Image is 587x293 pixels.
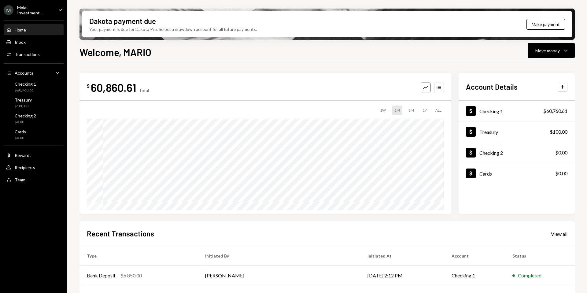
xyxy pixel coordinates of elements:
[4,162,64,173] a: Recipients
[91,80,136,94] div: 60,860.61
[360,246,444,266] th: Initiated At
[4,5,13,15] div: M
[433,106,444,115] div: ALL
[120,272,142,279] div: $6,850.00
[15,120,36,125] div: $0.00
[79,46,151,58] h1: Welcome, MARIO
[479,108,503,114] div: Checking 1
[555,149,567,156] div: $0.00
[4,67,64,78] a: Accounts
[459,121,575,142] a: Treasury$100.00
[87,272,116,279] div: Bank Deposit
[15,70,33,76] div: Accounts
[198,246,360,266] th: Initiated By
[89,26,257,32] div: Your payment is due for Dakota Pro. Select a drawdown account for all future payments.
[198,266,360,285] td: [PERSON_NAME]
[15,27,26,32] div: Home
[15,104,32,109] div: $100.00
[4,49,64,60] a: Transactions
[4,24,64,35] a: Home
[15,113,36,118] div: Checking 2
[79,246,198,266] th: Type
[551,231,567,237] div: View all
[459,101,575,121] a: Checking 1$60,760.61
[15,52,40,57] div: Transactions
[479,129,498,135] div: Treasury
[4,174,64,185] a: Team
[87,228,154,239] h2: Recent Transactions
[15,135,26,141] div: $0.00
[551,230,567,237] a: View all
[392,106,402,115] div: 1M
[87,83,90,89] div: $
[526,19,565,30] button: Make payment
[4,36,64,47] a: Inbox
[479,171,492,176] div: Cards
[15,129,26,134] div: Cards
[15,88,36,93] div: $60,760.61
[360,266,444,285] td: [DATE] 2:12 PM
[15,97,32,102] div: Treasury
[535,47,560,54] div: Move money
[479,150,503,156] div: Checking 2
[518,272,541,279] div: Completed
[15,165,35,170] div: Recipients
[4,111,64,126] a: Checking 2$0.00
[4,95,64,110] a: Treasury$100.00
[15,81,36,87] div: Checking 1
[4,80,64,94] a: Checking 1$60,760.61
[4,150,64,161] a: Rewards
[89,16,156,26] div: Dakota payment due
[378,106,388,115] div: 1W
[15,39,26,45] div: Inbox
[505,246,575,266] th: Status
[459,142,575,163] a: Checking 2$0.00
[466,82,518,92] h2: Account Details
[550,128,567,135] div: $100.00
[4,127,64,142] a: Cards$0.00
[459,163,575,184] a: Cards$0.00
[17,5,53,15] div: Molat Investment...
[444,266,505,285] td: Checking 1
[444,246,505,266] th: Account
[406,106,416,115] div: 3M
[555,170,567,177] div: $0.00
[15,153,31,158] div: Rewards
[15,177,25,182] div: Team
[528,43,575,58] button: Move money
[139,88,149,93] div: Total
[420,106,429,115] div: 1Y
[543,107,567,115] div: $60,760.61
